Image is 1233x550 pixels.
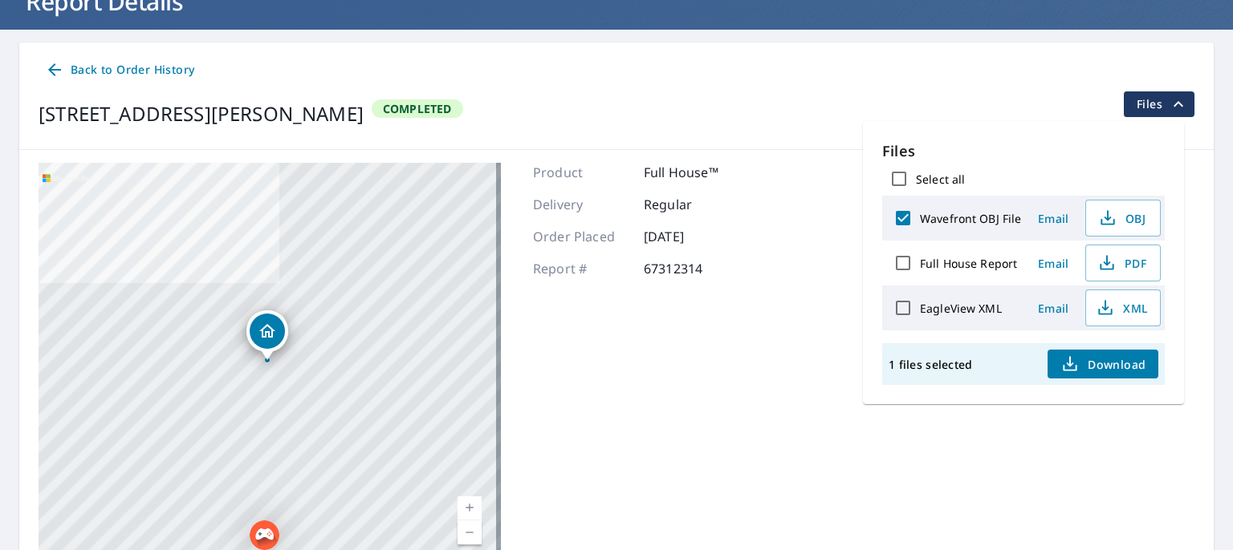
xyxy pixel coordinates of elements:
[644,195,740,214] p: Regular
[1085,200,1161,237] button: OBJ
[1027,251,1079,276] button: Email
[920,256,1017,271] label: Full House Report
[1085,289,1161,326] button: XML
[533,259,629,278] p: Report #
[373,101,462,116] span: Completed
[1096,298,1147,317] span: XML
[1085,245,1161,281] button: PDF
[1137,95,1188,114] span: Files
[1096,253,1147,273] span: PDF
[1034,211,1072,226] span: Email
[916,172,965,187] label: Select all
[1034,256,1072,271] span: Email
[39,99,364,128] div: [STREET_ADDRESS][PERSON_NAME]
[1096,208,1147,228] span: OBJ
[458,520,482,544] a: Current Level 17, Zoom Out
[39,55,201,85] a: Back to Order History
[1034,301,1072,316] span: Email
[1027,206,1079,231] button: Email
[1060,354,1146,374] span: Download
[533,227,629,246] p: Order Placed
[1123,91,1194,117] button: filesDropdownBtn-67312314
[45,60,194,80] span: Back to Order History
[920,211,1021,226] label: Wavefront OBJ File
[533,195,629,214] p: Delivery
[882,140,1165,162] p: Files
[644,259,740,278] p: 67312314
[1048,350,1158,378] button: Download
[533,163,629,182] p: Product
[644,227,740,246] p: [DATE]
[889,357,972,372] p: 1 files selected
[920,301,1002,316] label: EagleView XML
[1027,296,1079,321] button: Email
[644,163,740,182] p: Full House™
[246,310,288,360] div: Dropped pin, building 1, Residential property, 1516 Marshall St Little Rock, AR 72202
[458,496,482,520] a: Current Level 17, Zoom In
